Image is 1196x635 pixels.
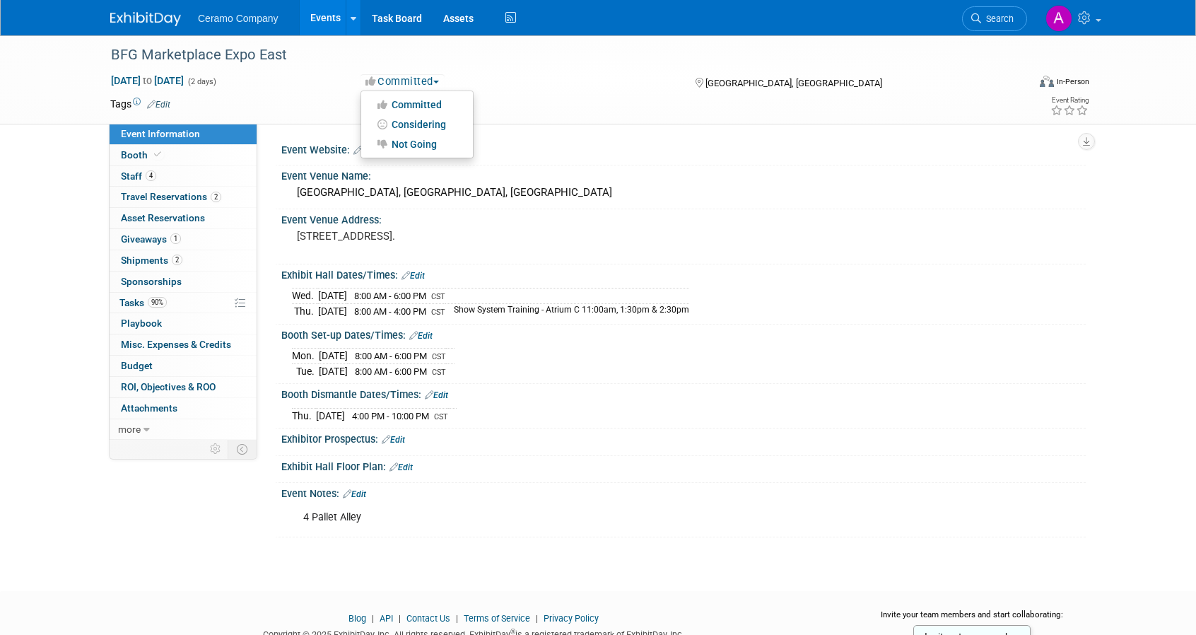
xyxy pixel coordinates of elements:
[1045,5,1072,32] img: Ayesha Begum
[432,368,446,377] span: CST
[121,149,164,161] span: Booth
[110,377,257,397] a: ROI, Objectives & ROO
[187,77,216,86] span: (2 days)
[121,381,216,392] span: ROI, Objectives & ROO
[355,366,427,377] span: 8:00 AM - 6:00 PM
[544,613,599,624] a: Privacy Policy
[110,187,257,207] a: Travel Reservations2
[198,13,279,24] span: Ceramo Company
[431,308,445,317] span: CST
[281,325,1086,343] div: Booth Set-up Dates/Times:
[281,209,1086,227] div: Event Venue Address:
[110,398,257,419] a: Attachments
[319,363,348,378] td: [DATE]
[110,74,184,87] span: [DATE] [DATE]
[121,402,177,414] span: Attachments
[110,124,257,144] a: Event Information
[119,297,167,308] span: Tasks
[110,250,257,271] a: Shipments2
[858,609,1086,630] div: Invite your team members and start collaborating:
[432,352,446,361] span: CST
[281,483,1086,501] div: Event Notes:
[380,613,393,624] a: API
[110,145,257,165] a: Booth
[401,271,425,281] a: Edit
[292,363,319,378] td: Tue.
[297,230,601,243] pre: [STREET_ADDRESS].
[962,6,1027,31] a: Search
[1056,76,1089,87] div: In-Person
[106,42,1006,68] div: BFG Marketplace Expo East
[211,192,221,202] span: 2
[434,412,448,421] span: CST
[121,191,221,202] span: Travel Reservations
[464,613,530,624] a: Terms of Service
[389,462,413,472] a: Edit
[121,170,156,182] span: Staff
[431,292,445,301] span: CST
[172,255,182,265] span: 2
[292,289,318,304] td: Wed.
[121,212,205,223] span: Asset Reservations
[343,489,366,499] a: Edit
[281,165,1086,183] div: Event Venue Name:
[281,264,1086,283] div: Exhibit Hall Dates/Times:
[228,440,257,458] td: Toggle Event Tabs
[110,419,257,440] a: more
[110,356,257,376] a: Budget
[352,411,429,421] span: 4:00 PM - 10:00 PM
[204,440,228,458] td: Personalize Event Tab Strip
[532,613,541,624] span: |
[154,151,161,158] i: Booth reservation complete
[1040,76,1054,87] img: Format-Inperson.png
[445,304,689,319] td: Show System Training - Atrium C 11:00am, 1:30pm & 2:30pm
[121,128,200,139] span: Event Information
[110,12,181,26] img: ExhibitDay
[147,100,170,110] a: Edit
[318,304,347,319] td: [DATE]
[121,317,162,329] span: Playbook
[292,182,1075,204] div: [GEOGRAPHIC_DATA], [GEOGRAPHIC_DATA], [GEOGRAPHIC_DATA]
[318,289,347,304] td: [DATE]
[110,229,257,250] a: Giveaways1
[110,97,170,111] td: Tags
[361,134,473,154] a: Not Going
[360,74,445,89] button: Committed
[981,13,1014,24] span: Search
[281,456,1086,474] div: Exhibit Hall Floor Plan:
[281,429,1086,447] div: Exhibitor Prospectus:
[293,503,930,532] div: 4 Pallet Alley
[121,233,181,245] span: Giveaways
[110,272,257,292] a: Sponsorships
[361,115,473,134] a: Considering
[292,408,316,423] td: Thu.
[281,384,1086,402] div: Booth Dismantle Dates/Times:
[121,255,182,266] span: Shipments
[425,390,448,400] a: Edit
[110,166,257,187] a: Staff4
[146,170,156,181] span: 4
[121,339,231,350] span: Misc. Expenses & Credits
[118,424,141,435] span: more
[705,78,882,88] span: [GEOGRAPHIC_DATA], [GEOGRAPHIC_DATA]
[148,297,167,308] span: 90%
[355,351,427,361] span: 8:00 AM - 6:00 PM
[110,208,257,228] a: Asset Reservations
[292,304,318,319] td: Thu.
[110,313,257,334] a: Playbook
[319,349,348,364] td: [DATE]
[409,331,433,341] a: Edit
[110,334,257,355] a: Misc. Expenses & Credits
[452,613,462,624] span: |
[944,74,1089,95] div: Event Format
[406,613,450,624] a: Contact Us
[353,146,377,156] a: Edit
[292,349,319,364] td: Mon.
[348,613,366,624] a: Blog
[121,360,153,371] span: Budget
[1050,97,1089,104] div: Event Rating
[354,291,426,301] span: 8:00 AM - 6:00 PM
[368,613,377,624] span: |
[354,306,426,317] span: 8:00 AM - 4:00 PM
[121,276,182,287] span: Sponsorships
